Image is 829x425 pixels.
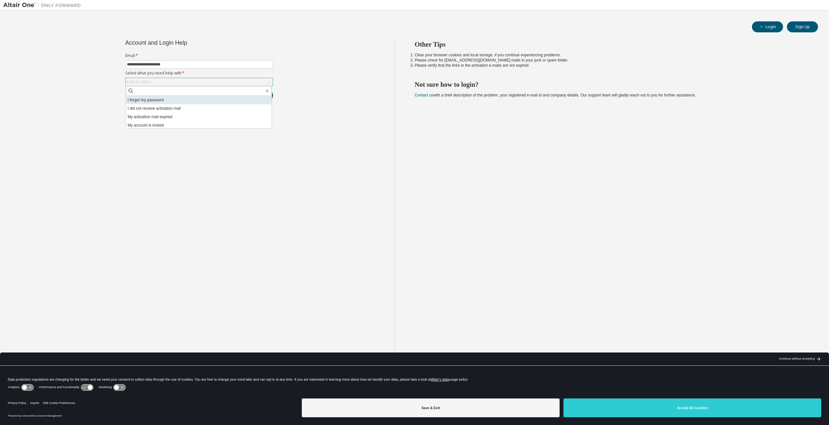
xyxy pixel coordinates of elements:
[3,2,84,8] img: Altair One
[752,21,783,32] button: Login
[415,52,807,58] li: Clear your browser cookies and local storage, if you continue experiencing problems.
[127,79,151,84] div: Click to select
[126,78,273,86] div: Click to select
[415,63,807,68] li: Please verify that the links in the activation e-mails are not expired.
[126,96,272,104] li: I forgot my password
[787,21,818,32] button: Sign Up
[125,71,273,76] label: Select what you need help with
[415,93,433,97] a: Contact us
[415,80,807,89] h2: Not sure how to login?
[125,53,273,58] label: Email
[415,58,807,63] li: Please check for [EMAIL_ADDRESS][DOMAIN_NAME] mails in your junk or spam folder.
[415,93,696,97] span: with a brief description of the problem, your registered e-mail id and company details. Our suppo...
[125,40,244,45] div: Account and Login Help
[415,40,807,49] h2: Other Tips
